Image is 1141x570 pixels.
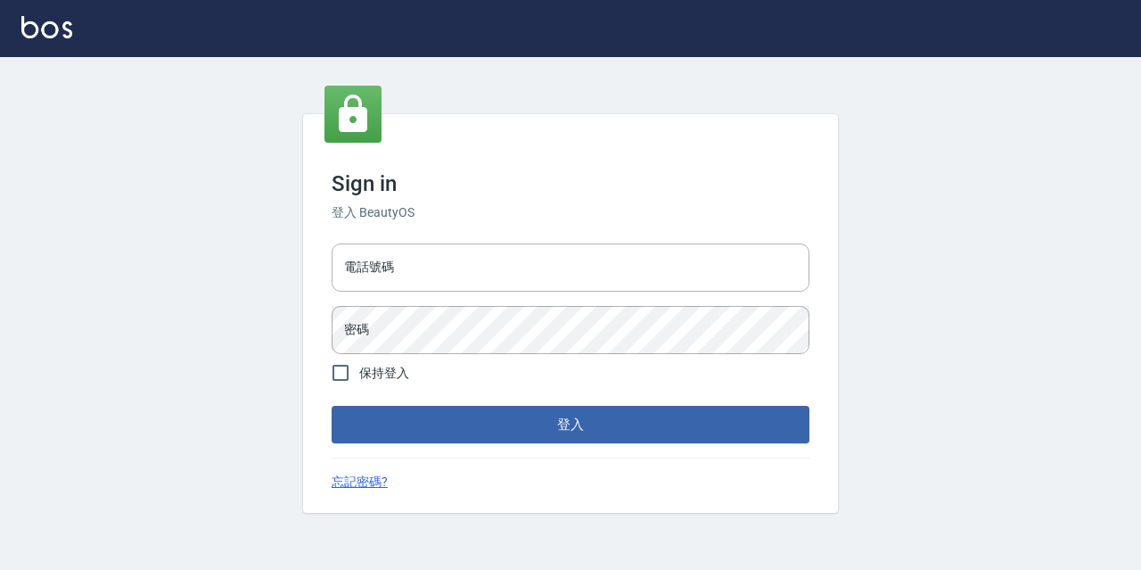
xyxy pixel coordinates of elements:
[332,171,809,196] h3: Sign in
[332,406,809,443] button: 登入
[332,203,809,222] h6: 登入 BeautyOS
[332,473,388,492] a: 忘記密碼?
[359,364,409,383] span: 保持登入
[21,16,72,38] img: Logo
